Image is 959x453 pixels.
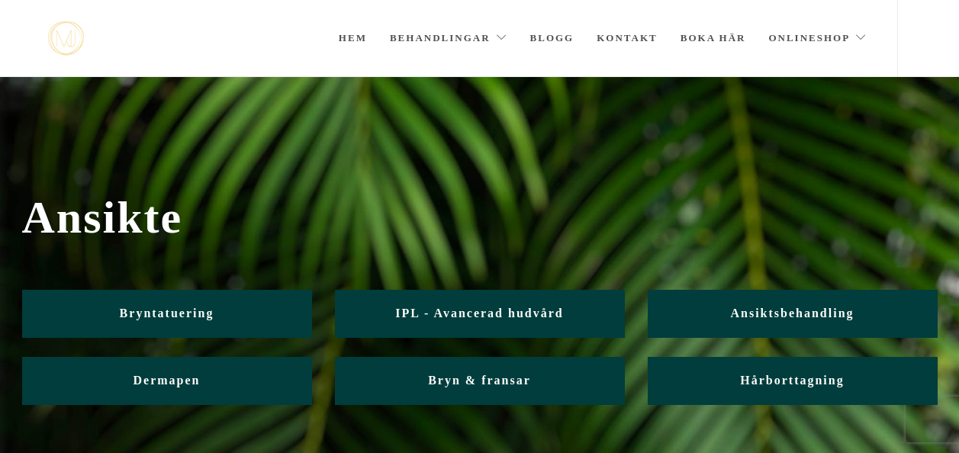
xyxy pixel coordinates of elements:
[335,357,625,405] a: Bryn & fransar
[48,21,84,56] img: mjstudio
[335,290,625,338] a: IPL - Avancerad hudvård
[648,357,938,405] a: Hårborttagning
[428,374,531,387] span: Bryn & fransar
[730,307,854,320] span: Ansiktsbehandling
[395,307,563,320] span: IPL - Avancerad hudvård
[22,357,312,405] a: Dermapen
[22,290,312,338] a: Bryntatuering
[740,374,844,387] span: Hårborttagning
[134,374,201,387] span: Dermapen
[648,290,938,338] a: Ansiktsbehandling
[48,21,84,56] a: mjstudio mjstudio mjstudio
[120,307,214,320] span: Bryntatuering
[22,191,938,244] span: Ansikte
